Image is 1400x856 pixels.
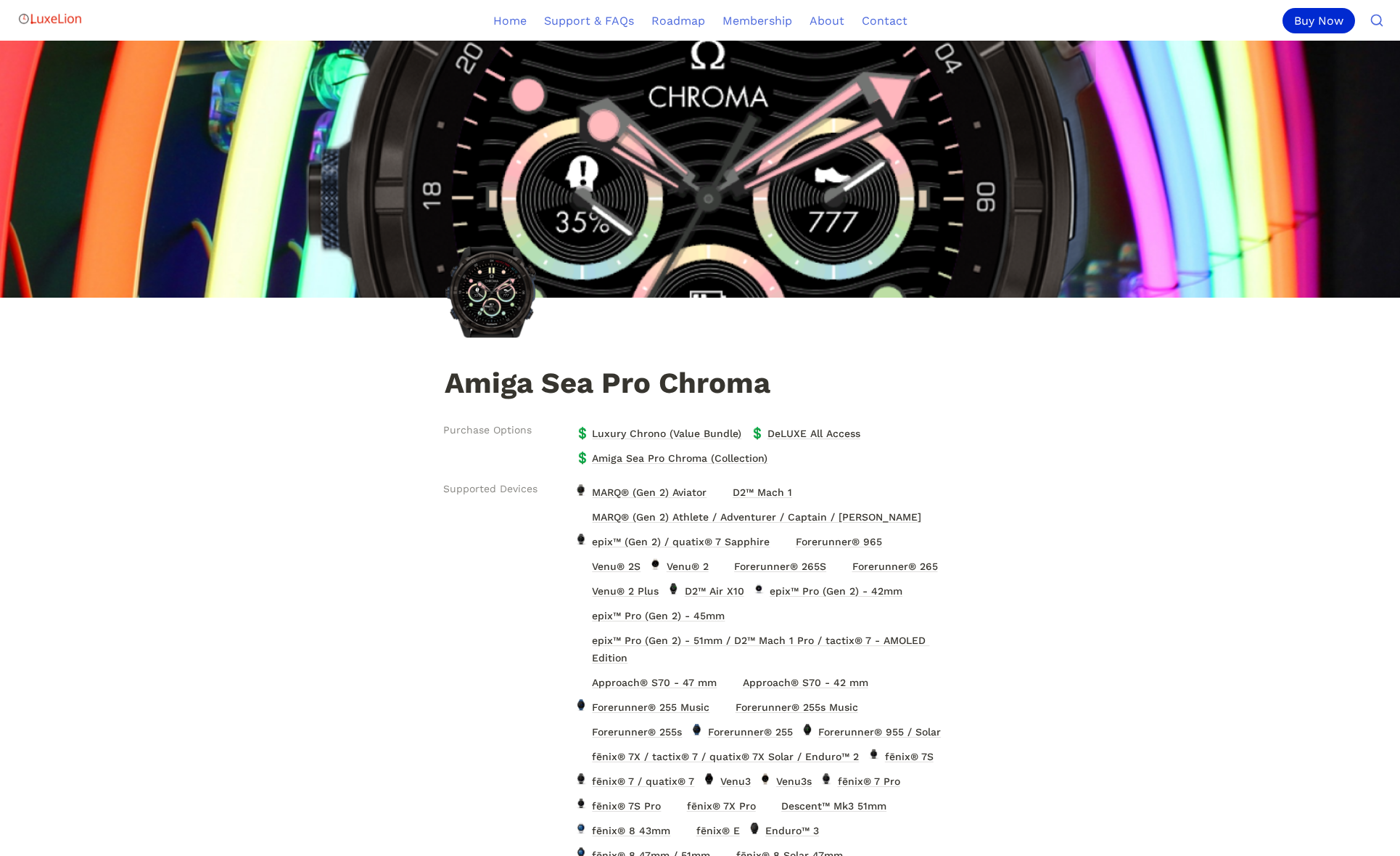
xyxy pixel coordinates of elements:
img: Forerunner® 255 Music [575,699,588,711]
a: fēnix® 8 43mmfēnix® 8 43mm [571,819,675,842]
img: fēnix® 8 43mm [575,823,588,834]
span: epix™ Pro (Gen 2) - 45mm [590,606,726,625]
a: 💲Luxury Chrono (Value Bundle) [571,422,746,445]
a: Forerunner® 255s MusicForerunner® 255s Music [714,696,862,719]
img: fēnix® 7X Pro [669,798,682,810]
a: fēnix® 7X / tactix® 7 / quatix® 7X Solar / Enduro™ 2fēnix® 7X / tactix® 7 / quatix® 7X Solar / En... [571,745,863,768]
a: fēnix® Efēnix® E [675,819,744,842]
span: Purchase Options [443,423,532,438]
a: 💲DeLUXE All Access [746,422,864,445]
span: Enduro™ 3 [764,821,820,840]
a: fēnix® 7 Profēnix® 7 Pro [816,770,904,793]
img: Forerunner® 265S [717,558,730,570]
img: Forerunner® 955 / Solar [801,724,814,735]
span: DeLUXE All Access [766,424,862,443]
img: fēnix® 7 / quatix® 7 [575,773,588,785]
img: fēnix® 7S Pro [575,798,588,810]
span: fēnix® 8 43mm [590,821,672,840]
span: Venu3s [775,772,813,791]
span: D2™ Mach 1 [731,483,794,502]
img: Venu® 2 [648,558,662,570]
img: epix™ Pro (Gen 2) - 42mm [752,583,765,595]
span: Forerunner® 955 / Solar [817,722,942,741]
img: epix™ (Gen 2) / quatix® 7 Sapphire [575,534,588,545]
img: Venu3 [702,773,715,785]
a: fēnix® 7Sfēnix® 7S [863,745,937,768]
img: fēnix® 7 Pro [820,773,833,785]
span: fēnix® 7 / quatix® 7 [590,772,696,791]
a: Venu3Venu3 [699,770,754,793]
span: Supported Devices [443,481,538,497]
img: Venu® 2 Plus [575,583,588,595]
img: Forerunner® 255s Music [717,699,730,711]
span: 💲 [750,425,762,437]
img: Venu3s [759,773,772,785]
a: D2™ Mach 1D2™ Mach 1 [711,481,796,504]
span: Forerunner® 255 Music [590,698,711,717]
img: Descent™ Mk3 51mm [764,798,777,810]
a: MARQ® (Gen 2) Athlete / Adventurer / Captain / GolferMARQ® (Gen 2) Athlete / Adventurer / Captain... [571,505,926,529]
span: 💲 [575,450,587,462]
a: epix™ Pro (Gen 2) - 51mm / D2™ Mach 1 Pro / tactix® 7 - AMOLED Editionepix™ Pro (Gen 2) - 51mm / ... [571,629,951,669]
img: Forerunner® 965 [778,534,791,545]
img: Forerunner® 255 [690,724,703,735]
img: fēnix® 7S [867,749,880,760]
span: Forerunner® 255s [590,722,683,741]
span: Venu® 2 Plus [590,582,660,600]
span: Forerunner® 265 [851,557,939,576]
span: Forerunner® 965 [794,532,884,551]
a: epix™ (Gen 2) / quatix® 7 Sapphireepix™ (Gen 2) / quatix® 7 Sapphire [571,530,774,553]
span: epix™ Pro (Gen 2) - 51mm / D2™ Mach 1 Pro / tactix® 7 - AMOLED Edition [590,631,948,667]
span: MARQ® (Gen 2) Aviator [590,483,708,502]
span: Venu3 [719,772,752,791]
img: fēnix® E [678,823,691,834]
span: 💲 [575,425,587,437]
a: fēnix® 7X Profēnix® 7X Pro [665,794,759,818]
a: Venu® 2Venu® 2 [645,555,712,578]
a: Descent™ Mk3 51mmDescent™ Mk3 51mm [760,794,891,818]
a: D2™ Air X10D2™ Air X10 [663,579,748,603]
a: Forerunner® 265Forerunner® 265 [831,555,942,578]
span: Approach® S70 - 47 mm [590,673,718,692]
a: epix™ Pro (Gen 2) - 45mmepix™ Pro (Gen 2) - 45mm [571,604,729,627]
a: Forerunner® 265SForerunner® 265S [713,555,831,578]
a: Forerunner® 255sForerunner® 255s [571,720,686,743]
span: Forerunner® 255 [707,722,794,741]
a: Enduro™ 3Enduro™ 3 [744,819,823,842]
span: fēnix® 7X Pro [685,796,757,815]
img: Forerunner® 265 [834,558,847,570]
span: fēnix® 7S [884,747,935,766]
div: Buy Now [1282,8,1355,33]
a: Forerunner® 955 / SolarForerunner® 955 / Solar [797,720,945,743]
span: fēnix® 7X / tactix® 7 / quatix® 7X Solar / Enduro™ 2 [590,747,860,766]
a: MARQ® (Gen 2) AviatorMARQ® (Gen 2) Aviator [571,481,711,504]
a: Venu® 2SVenu® 2S [571,555,645,578]
img: fēnix® 7X / tactix® 7 / quatix® 7X Solar / Enduro™ 2 [575,749,588,760]
span: epix™ (Gen 2) / quatix® 7 Sapphire [590,532,771,551]
span: fēnix® 7S Pro [590,796,662,815]
a: epix™ Pro (Gen 2) - 42mmepix™ Pro (Gen 2) - 42mm [749,579,907,603]
span: Amiga Sea Pro Chroma (Collection) [590,449,769,468]
span: fēnix® 7 Pro [836,772,902,791]
a: Venu3sVenu3s [755,770,816,793]
span: epix™ Pro (Gen 2) - 42mm [768,582,904,600]
span: Venu® 2 [665,557,710,576]
a: fēnix® 7S Profēnix® 7S Pro [571,794,665,818]
span: D2™ Air X10 [683,582,746,600]
img: MARQ® (Gen 2) Athlete / Adventurer / Captain / Golfer [575,509,588,521]
img: epix™ Pro (Gen 2) - 45mm [575,608,588,619]
h1: Amiga Sea Pro Chroma [443,367,957,402]
a: Forerunner® 255Forerunner® 255 [686,720,796,743]
img: MARQ® (Gen 2) Aviator [575,484,588,496]
a: fēnix® 7 / quatix® 7fēnix® 7 / quatix® 7 [571,770,699,793]
span: Forerunner® 265S [733,557,828,576]
a: Approach® S70 - 42 mmApproach® S70 - 42 mm [721,671,872,694]
a: Venu® 2 PlusVenu® 2 Plus [571,579,663,603]
span: Forerunner® 255s Music [734,698,860,717]
img: Logo [17,4,83,33]
span: fēnix® E [695,821,741,840]
span: Descent ™ Mk3 51mm [780,796,888,815]
span: Approach® S70 - 42 mm [741,673,870,692]
span: MARQ® (Gen 2) Athlete / Adventurer / Captain / [PERSON_NAME] [590,508,923,526]
img: Amiga Sea Pro Chroma [445,247,536,338]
